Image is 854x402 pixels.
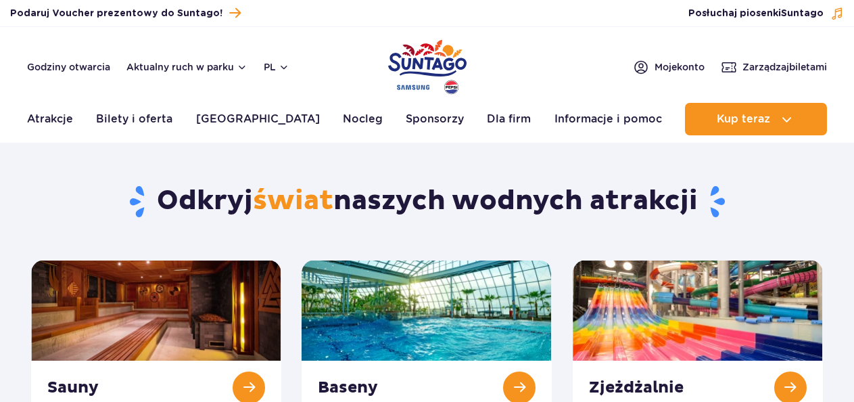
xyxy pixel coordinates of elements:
button: Aktualny ruch w parku [126,62,247,72]
span: Suntago [781,9,824,18]
span: świat [253,184,333,218]
a: [GEOGRAPHIC_DATA] [196,103,320,135]
a: Podaruj Voucher prezentowy do Suntago! [10,4,241,22]
button: pl [264,60,289,74]
a: Park of Poland [388,34,467,96]
a: Informacje i pomoc [554,103,662,135]
a: Zarządzajbiletami [721,59,827,75]
span: Zarządzaj biletami [742,60,827,74]
span: Posłuchaj piosenki [688,7,824,20]
h1: Odkryj naszych wodnych atrakcji [31,184,823,219]
button: Posłuchaj piosenkiSuntago [688,7,844,20]
a: Dla firm [487,103,531,135]
a: Bilety i oferta [96,103,172,135]
a: Atrakcje [27,103,73,135]
span: Podaruj Voucher prezentowy do Suntago! [10,7,222,20]
span: Moje konto [655,60,705,74]
a: Sponsorzy [406,103,464,135]
a: Mojekonto [633,59,705,75]
button: Kup teraz [685,103,827,135]
a: Godziny otwarcia [27,60,110,74]
span: Kup teraz [717,113,770,125]
a: Nocleg [343,103,383,135]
